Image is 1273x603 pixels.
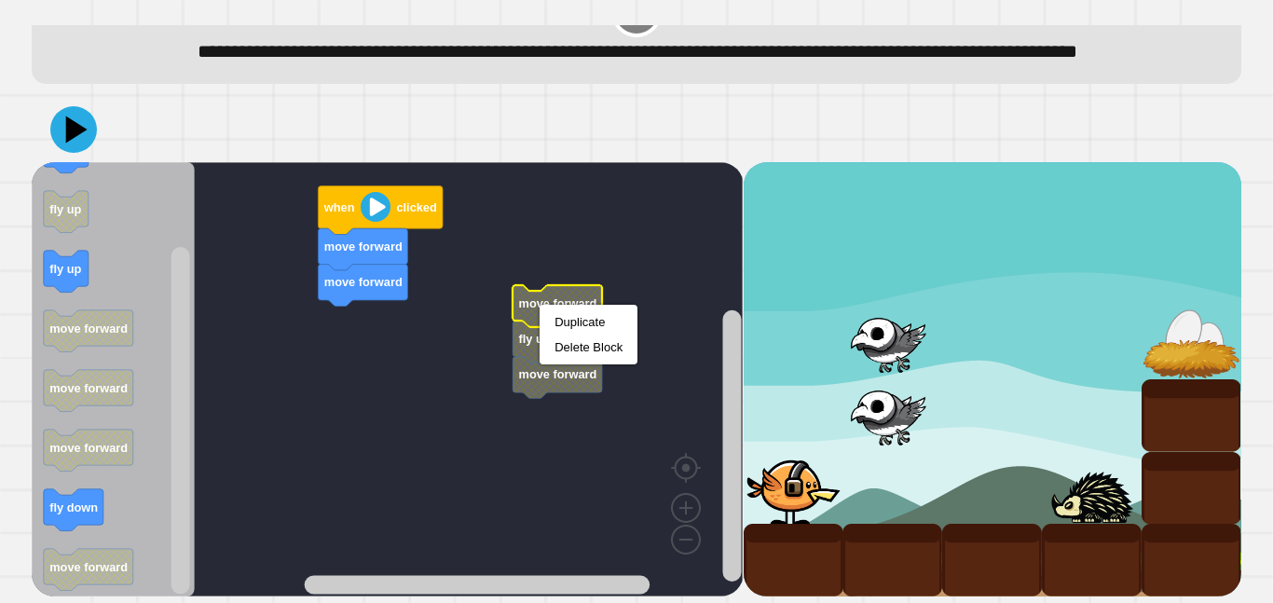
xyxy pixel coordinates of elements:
div: Duplicate [554,315,623,329]
text: fly up [519,332,551,346]
text: fly up [49,202,81,216]
text: move forward [519,367,597,381]
text: fly down [49,500,98,514]
text: move forward [324,240,403,254]
text: move forward [519,296,597,310]
text: fly up [49,262,81,276]
text: move forward [49,560,128,574]
div: Delete Block [554,340,623,354]
text: clicked [397,200,437,214]
text: move forward [49,441,128,455]
div: Blockly Workspace [32,162,743,596]
text: when [323,200,355,214]
text: move forward [49,322,128,336]
text: move forward [49,381,128,395]
text: move forward [324,275,403,289]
